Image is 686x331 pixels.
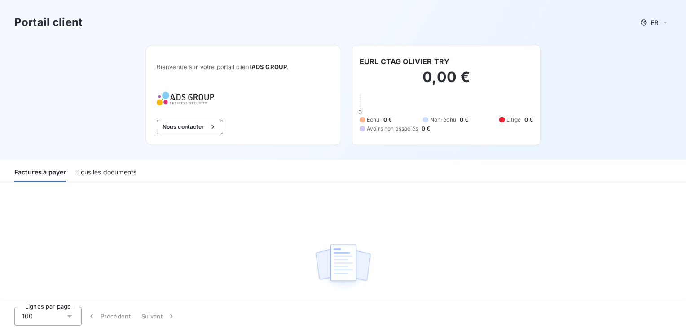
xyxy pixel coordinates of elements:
span: 100 [22,312,33,321]
button: Suivant [136,307,181,326]
div: Tous les documents [77,163,136,182]
span: 0 € [383,116,392,124]
span: Échu [367,116,380,124]
span: 0 € [460,116,468,124]
span: 0 [358,109,362,116]
span: Bienvenue sur votre portail client . [157,63,330,70]
span: ADS GROUP [251,63,287,70]
span: FR [651,19,658,26]
div: Factures à payer [14,163,66,182]
span: Litige [506,116,521,124]
h3: Portail client [14,14,83,30]
img: empty state [314,240,372,295]
button: Précédent [82,307,136,326]
img: Company logo [157,92,214,105]
h6: EURL CTAG OLIVIER TRY [360,56,449,67]
h2: 0,00 € [360,68,533,95]
span: Avoirs non associés [367,125,418,133]
span: 0 € [422,125,430,133]
button: Nous contacter [157,120,223,134]
span: Non-échu [430,116,456,124]
span: 0 € [524,116,533,124]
